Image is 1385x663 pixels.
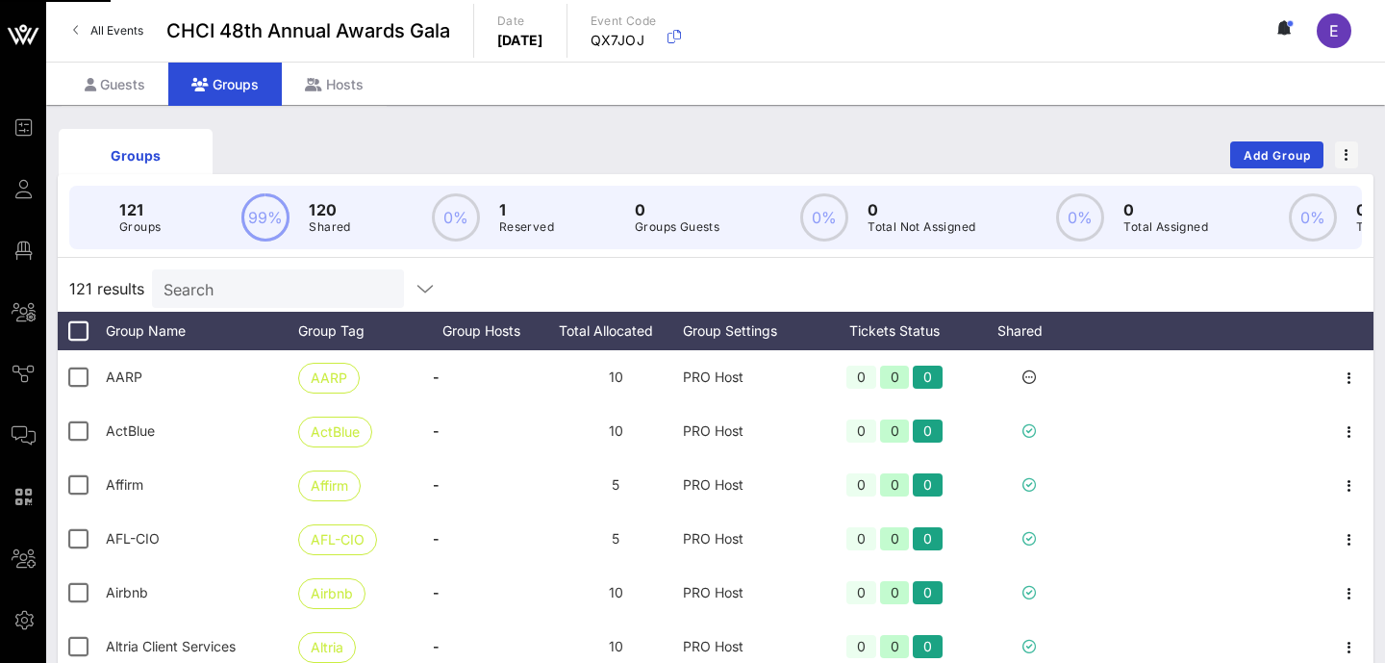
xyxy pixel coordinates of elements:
div: Shared [971,312,1087,350]
span: ActBlue [311,418,360,446]
span: All Events [90,23,143,38]
div: PRO Host [683,350,818,404]
div: Groups [168,63,282,106]
div: 0 [880,366,910,389]
span: 10 [609,638,623,654]
span: - [433,350,440,404]
span: E [1329,21,1339,40]
div: Total Allocated [548,312,683,350]
div: Tickets Status [818,312,971,350]
span: - [433,512,440,566]
div: 0 [913,420,943,443]
div: 0 [846,581,876,604]
p: Event Code [591,12,657,31]
span: Affirm [106,476,143,493]
span: AARP [106,369,142,385]
p: QX7JOJ [591,31,657,50]
div: E [1317,13,1351,48]
span: - [433,566,440,620]
div: Hosts [282,63,387,106]
div: 0 [846,366,876,389]
div: 0 [846,635,876,658]
span: Altria [311,633,343,662]
p: 0 [868,198,975,221]
p: Shared [309,217,350,237]
div: Group Settings [683,312,818,350]
p: Groups [119,217,161,237]
div: PRO Host [683,458,818,512]
div: PRO Host [683,566,818,620]
span: AARP [311,364,347,393]
button: Add Group [1230,141,1323,168]
span: CHCI 48th Annual Awards Gala [166,16,450,45]
span: 5 [612,530,619,547]
span: Affirm [311,472,348,500]
p: Total Assigned [1123,217,1208,237]
span: ActBlue [106,422,155,439]
p: Total Not Assigned [868,217,975,237]
div: 0 [913,366,943,389]
div: 0 [913,581,943,604]
span: Altria Client Services [106,638,236,654]
div: Groups [73,145,198,166]
p: Groups Guests [635,217,719,237]
div: 0 [846,420,876,443]
div: Group Hosts [433,312,548,350]
span: Airbnb [106,584,148,600]
p: 0 [1123,198,1208,221]
div: 0 [913,473,943,497]
span: 121 results [69,277,144,300]
span: Add Group [1243,148,1312,163]
p: 0 [635,198,719,221]
div: Guests [62,63,168,106]
div: 0 [880,527,910,550]
a: All Events [62,15,155,46]
p: 121 [119,198,161,221]
p: Reserved [499,217,554,237]
div: 0 [913,635,943,658]
span: AFL-CIO [106,530,160,547]
div: 0 [846,473,876,497]
div: 0 [880,473,910,497]
div: PRO Host [683,404,818,458]
p: [DATE] [497,31,543,50]
div: 0 [880,420,910,443]
div: 0 [846,527,876,550]
span: 10 [609,584,623,600]
p: Date [497,12,543,31]
span: 10 [609,369,623,385]
p: 120 [309,198,350,221]
p: 1 [499,198,554,221]
span: 5 [612,476,619,493]
div: Group Tag [298,312,433,350]
div: 0 [880,635,910,658]
span: Airbnb [311,579,353,608]
div: 0 [880,581,910,604]
div: 0 [913,527,943,550]
span: - [433,404,440,458]
div: Group Name [106,312,298,350]
div: PRO Host [683,512,818,566]
span: 10 [609,422,623,439]
span: AFL-CIO [311,525,365,554]
span: - [433,458,440,512]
